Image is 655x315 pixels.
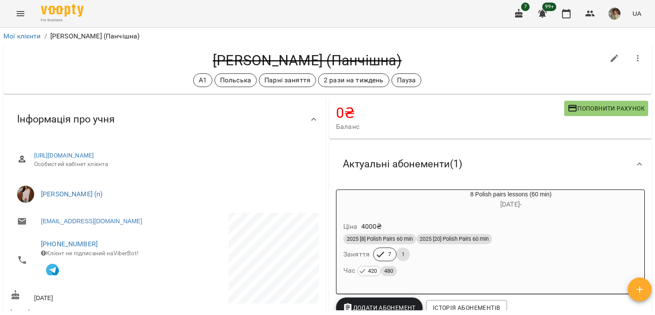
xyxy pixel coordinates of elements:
[397,75,416,85] p: Пауза
[41,17,84,23] span: For Business
[343,265,397,277] h6: Час
[632,9,641,18] span: UA
[41,190,103,198] a: [PERSON_NAME] (п)
[3,31,652,41] nav: breadcrumb
[214,73,257,87] div: Польська
[50,31,140,41] p: [PERSON_NAME] (Панчішна)
[336,122,564,132] span: Баланс
[416,235,492,243] span: 2025 [20] Polish Pairs 60 min
[433,303,500,313] span: Історія абонементів
[336,190,377,210] div: 8 Polish pairs lessons (60 min)
[343,157,462,171] span: Актуальні абонементи ( 1 )
[10,3,31,24] button: Menu
[193,73,212,87] div: A1
[46,264,59,277] img: Telegram
[220,75,251,85] p: Польська
[34,160,312,169] span: Особистий кабінет клієнта
[343,221,358,233] h6: Ціна
[3,97,326,141] div: Інформація про учня
[365,266,380,276] span: 420
[336,190,644,287] button: 8 Polish pairs lessons (60 min)[DATE]- Ціна4000₴2025 [8] Polish Pairs 60 min2025 [20] Polish Pair...
[361,222,382,232] p: 4000 ₴
[318,73,389,87] div: 2 рази на тиждень
[259,73,316,87] div: Парні заняття
[34,152,94,159] a: [URL][DOMAIN_NAME]
[44,31,47,41] li: /
[521,3,530,11] span: 7
[41,217,142,225] a: [EMAIL_ADDRESS][DOMAIN_NAME]
[381,266,397,276] span: 480
[568,103,645,114] span: Поповнити рахунок
[17,113,115,126] span: Інформація про учня
[564,101,648,116] button: Поповнити рахунок
[10,52,604,69] h4: [PERSON_NAME] (Панчішна)
[542,3,556,11] span: 99+
[324,75,384,85] p: 2 рази на тиждень
[377,190,644,210] div: 8 Polish pairs lessons (60 min)
[41,257,64,280] button: Клієнт підписаний на VooptyBot
[397,251,410,258] span: 1
[17,186,34,203] img: Кузімчак Наталія Олегівна (п)
[9,288,165,304] div: [DATE]
[41,240,98,248] a: [PHONE_NUMBER]
[329,142,652,186] div: Актуальні абонементи(1)
[264,75,310,85] p: Парні заняття
[629,6,645,21] button: UA
[3,32,41,40] a: Мої клієнти
[500,200,522,208] span: [DATE] -
[41,4,84,17] img: Voopty Logo
[391,73,422,87] div: Пауза
[343,248,370,260] h6: Заняття
[343,235,416,243] span: 2025 [8] Polish Pairs 60 min
[343,303,416,313] span: Додати Абонемент
[199,75,207,85] p: A1
[609,8,620,20] img: 084cbd57bb1921baabc4626302ca7563.jfif
[383,251,396,258] span: 7
[41,250,139,257] span: Клієнт не підписаний на ViberBot!
[336,104,564,122] h4: 0 ₴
